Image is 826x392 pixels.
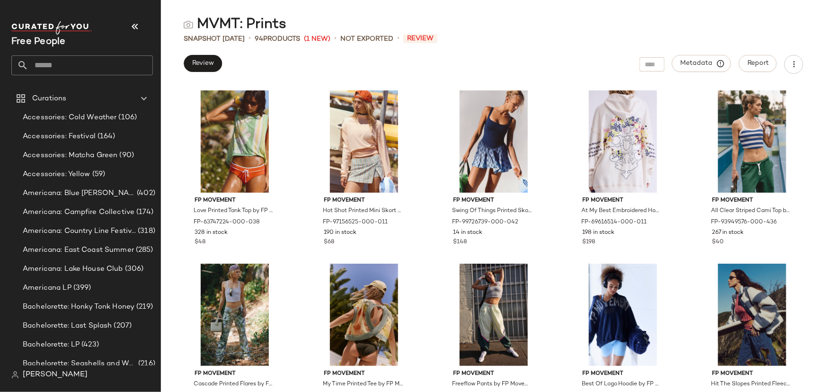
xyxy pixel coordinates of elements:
[134,302,153,312] span: (219)
[23,302,134,312] span: Bachelorette: Honky Tonk Honey
[255,36,263,43] span: 94
[453,218,519,227] span: FP-99726739-000-042
[323,207,403,215] span: Hot Shot Printed Mini Skort by FP Movement at Free People in Blue, Size: L
[453,370,534,378] span: FP Movement
[23,339,80,350] span: Bachelorette: LP
[739,55,777,72] button: Report
[323,380,403,389] span: My Time Printed Tee by FP Movement at Free People in [GEOGRAPHIC_DATA], Size: XL
[23,369,88,381] span: [PERSON_NAME]
[453,380,533,389] span: Freeflow Pants by FP Movement at Free People in [GEOGRAPHIC_DATA], Size: M
[403,34,437,43] span: Review
[672,55,731,72] button: Metadata
[80,339,99,350] span: (423)
[324,196,404,205] span: FP Movement
[323,218,388,227] span: FP-97156525-000-011
[249,33,251,45] span: •
[446,264,542,366] img: 98774250_237_a
[187,264,283,366] img: 82044488_037_a
[195,229,228,237] span: 328 in stock
[397,33,400,45] span: •
[32,93,66,104] span: Curations
[23,150,118,161] span: Accessories: Matcha Green
[575,90,671,193] img: 69616514_011_b
[194,218,260,227] span: FP-63747224-000-038
[194,380,274,389] span: Cascade Printed Flares by FP Movement at Free People in [GEOGRAPHIC_DATA], Size: L
[304,34,330,44] span: (1 New)
[192,60,214,67] span: Review
[194,207,274,215] span: Love Printed Tank Top by FP Movement at Free People in [GEOGRAPHIC_DATA], Size: S
[453,196,534,205] span: FP Movement
[582,218,647,227] span: FP-69616514-000-011
[23,358,136,369] span: Bachelorette: Seashells and Wedding Bells
[711,218,777,227] span: FP-93949576-000-436
[680,59,723,68] span: Metadata
[112,321,132,331] span: (207)
[11,37,66,47] span: Current Company Name
[712,370,792,378] span: FP Movement
[134,207,153,218] span: (174)
[712,238,724,247] span: $40
[23,321,112,331] span: Bachelorette: Last Splash
[23,264,123,275] span: Americana: Lake House Club
[195,238,205,247] span: $48
[704,90,800,193] img: 93949576_436_a
[704,264,800,366] img: 52608445_412_d
[23,226,136,237] span: Americana: Country Line Festival
[316,264,412,366] img: 67843995_034_b
[334,33,337,45] span: •
[575,264,671,366] img: 98686249_041_e
[711,380,791,389] span: Hit The Slopes Printed Fleece Jacket by FP Movement at Free People in Blue, Size: XL
[134,245,153,256] span: (285)
[96,131,115,142] span: (164)
[583,196,663,205] span: FP Movement
[90,169,106,180] span: (59)
[184,34,245,44] span: Snapshot [DATE]
[118,150,134,161] span: (90)
[255,34,300,44] div: Products
[23,207,134,218] span: Americana: Campfire Collective
[11,371,19,379] img: svg%3e
[195,370,275,378] span: FP Movement
[136,226,155,237] span: (318)
[324,229,356,237] span: 190 in stock
[582,207,662,215] span: At My Best Embroidered Hoodie by FP Movement at Free People in White, Size: M
[711,207,791,215] span: All Clear Striped Cami Top by FP Movement at Free People in Blue, Size: M/L
[583,370,663,378] span: FP Movement
[184,55,222,72] button: Review
[135,188,155,199] span: (402)
[340,34,393,44] span: Not Exported
[583,238,595,247] span: $198
[583,229,615,237] span: 198 in stock
[324,370,404,378] span: FP Movement
[316,90,412,193] img: 97156525_011_a
[446,90,542,193] img: 99726739_042_a
[184,20,193,29] img: svg%3e
[187,90,283,193] img: 63747224_038_d
[195,196,275,205] span: FP Movement
[23,131,96,142] span: Accessories: Festival
[23,245,134,256] span: Americana: East Coast Summer
[23,112,117,123] span: Accessories: Cold Weather
[712,196,792,205] span: FP Movement
[453,238,467,247] span: $148
[712,229,744,237] span: 267 in stock
[23,188,135,199] span: Americana: Blue [PERSON_NAME] Baby
[11,21,92,35] img: cfy_white_logo.C9jOOHJF.svg
[453,229,483,237] span: 14 in stock
[453,207,533,215] span: Swing Of Things Printed Skortsie by FP Movement at Free People in Blue, Size: S
[23,169,90,180] span: Accessories: Yellow
[747,60,769,67] span: Report
[23,283,71,294] span: Americana LP
[123,264,144,275] span: (306)
[71,283,91,294] span: (399)
[184,15,286,34] div: MVMT: Prints
[324,238,334,247] span: $68
[136,358,155,369] span: (216)
[117,112,137,123] span: (106)
[582,380,662,389] span: Best Of Logo Hoodie by FP Movement at Free People in Blue, Size: L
